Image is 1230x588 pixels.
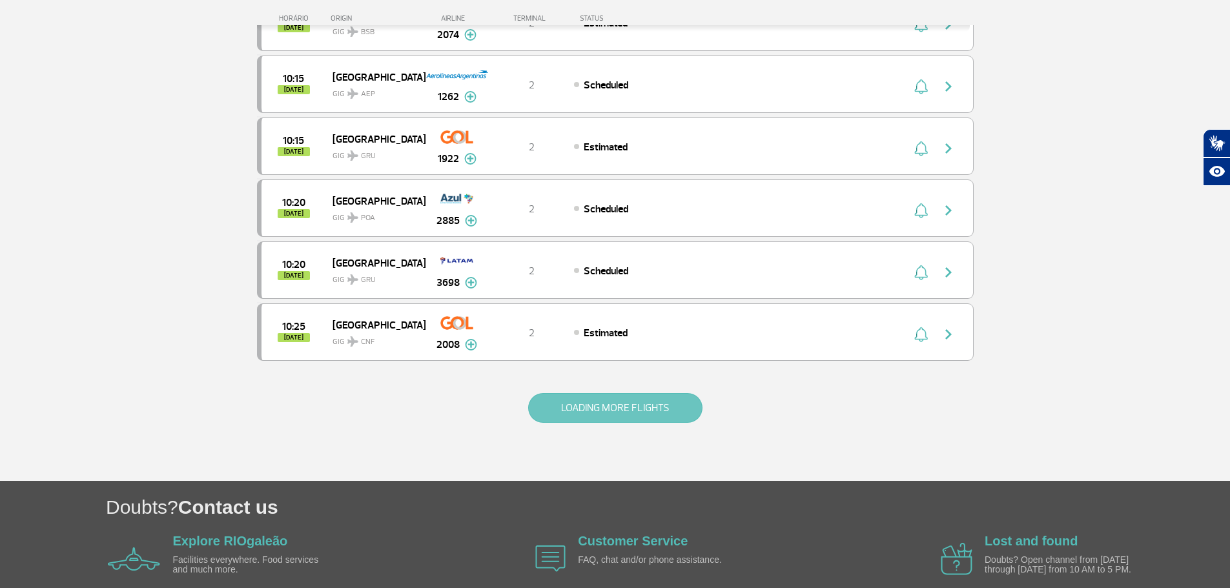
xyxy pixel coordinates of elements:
span: [GEOGRAPHIC_DATA] [333,192,415,209]
span: 2074 [437,27,459,43]
span: Estimated [584,327,628,340]
span: GIG [333,329,415,348]
img: airplane icon [108,547,160,571]
img: airplane icon [535,545,566,572]
img: destiny_airplane.svg [347,150,358,161]
img: sino-painel-voo.svg [914,79,928,94]
span: GIG [333,81,415,100]
span: 2 [529,141,535,154]
div: STATUS [573,14,679,23]
img: mais-info-painel-voo.svg [465,215,477,227]
img: sino-painel-voo.svg [914,265,928,280]
span: 1262 [438,89,459,105]
img: destiny_airplane.svg [347,274,358,285]
span: [DATE] [278,271,310,280]
img: mais-info-painel-voo.svg [464,29,477,41]
div: HORÁRIO [261,14,331,23]
button: Abrir recursos assistivos. [1203,157,1230,186]
span: [DATE] [278,85,310,94]
span: 2 [529,203,535,216]
span: AEP [361,88,375,100]
span: 2 [529,79,535,92]
span: [DATE] [278,147,310,156]
span: CNF [361,336,374,348]
img: sino-painel-voo.svg [914,327,928,342]
span: GIG [333,205,415,224]
img: destiny_airplane.svg [347,88,358,99]
span: Contact us [178,496,278,518]
span: 3698 [436,275,460,290]
img: seta-direita-painel-voo.svg [941,79,956,94]
img: seta-direita-painel-voo.svg [941,141,956,156]
img: seta-direita-painel-voo.svg [941,327,956,342]
span: 2008 [436,337,460,352]
img: sino-painel-voo.svg [914,141,928,156]
span: 2 [529,265,535,278]
span: 2885 [436,213,460,228]
img: destiny_airplane.svg [347,26,358,37]
p: Facilities everywhere. Food services and much more. [173,555,322,575]
span: GRU [361,274,376,286]
span: [GEOGRAPHIC_DATA] [333,130,415,147]
span: 2025-08-28 10:20:00 [282,198,305,207]
span: 2025-08-28 10:20:00 [282,260,305,269]
span: 1922 [438,151,459,167]
span: [DATE] [278,209,310,218]
button: LOADING MORE FLIGHTS [528,393,702,423]
div: AIRLINE [425,14,489,23]
div: Plugin de acessibilidade da Hand Talk. [1203,129,1230,186]
span: 2025-08-28 10:15:00 [283,74,304,83]
img: mais-info-painel-voo.svg [465,339,477,350]
img: destiny_airplane.svg [347,336,358,347]
span: Estimated [584,141,628,154]
p: FAQ, chat and/or phone assistance. [578,555,726,565]
span: POA [361,212,375,224]
img: mais-info-painel-voo.svg [465,277,477,289]
span: Scheduled [584,203,628,216]
div: TERMINAL [489,14,573,23]
span: BSB [361,26,374,38]
span: Scheduled [584,265,628,278]
span: 2025-08-28 10:15:00 [283,136,304,145]
img: destiny_airplane.svg [347,212,358,223]
span: [DATE] [278,333,310,342]
span: GRU [361,150,376,162]
div: ORIGIN [331,14,425,23]
button: Abrir tradutor de língua de sinais. [1203,129,1230,157]
p: Doubts? Open channel from [DATE] through [DATE] from 10 AM to 5 PM. [985,555,1133,575]
span: 2025-08-28 10:25:00 [282,322,305,331]
span: [GEOGRAPHIC_DATA] [333,68,415,85]
img: mais-info-painel-voo.svg [464,153,477,165]
img: seta-direita-painel-voo.svg [941,265,956,280]
img: airplane icon [941,543,972,575]
span: GIG [333,143,415,162]
img: seta-direita-painel-voo.svg [941,203,956,218]
span: 2 [529,327,535,340]
a: Explore RIOgaleão [173,534,288,548]
span: Scheduled [584,79,628,92]
span: GIG [333,267,415,286]
a: Customer Service [578,534,688,548]
a: Lost and found [985,534,1078,548]
img: mais-info-painel-voo.svg [464,91,477,103]
img: sino-painel-voo.svg [914,203,928,218]
span: [GEOGRAPHIC_DATA] [333,316,415,333]
span: [GEOGRAPHIC_DATA] [333,254,415,271]
h1: Doubts? [106,494,1230,520]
